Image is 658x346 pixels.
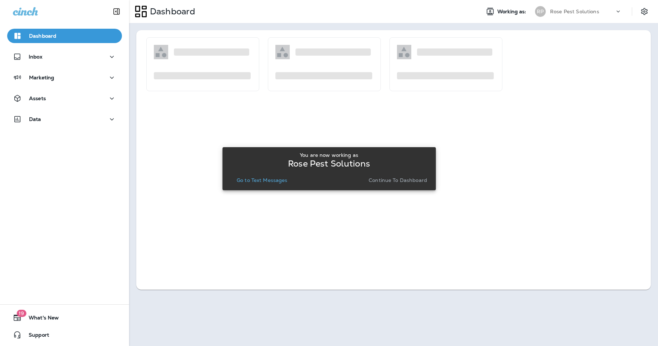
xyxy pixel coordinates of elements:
[7,310,122,325] button: 19What's New
[366,175,430,185] button: Continue to Dashboard
[147,6,195,17] p: Dashboard
[7,70,122,85] button: Marketing
[29,95,46,101] p: Assets
[22,315,59,323] span: What's New
[369,177,427,183] p: Continue to Dashboard
[638,5,651,18] button: Settings
[300,152,358,158] p: You are now working as
[29,116,41,122] p: Data
[237,177,288,183] p: Go to Text Messages
[535,6,546,17] div: RP
[106,4,127,19] button: Collapse Sidebar
[7,328,122,342] button: Support
[29,75,54,80] p: Marketing
[7,91,122,106] button: Assets
[497,9,528,15] span: Working as:
[29,33,56,39] p: Dashboard
[7,112,122,126] button: Data
[22,332,49,341] span: Support
[234,175,290,185] button: Go to Text Messages
[29,54,42,60] p: Inbox
[7,29,122,43] button: Dashboard
[7,50,122,64] button: Inbox
[288,161,370,167] p: Rose Pest Solutions
[16,310,26,317] span: 19
[550,9,599,14] p: Rose Pest Solutions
